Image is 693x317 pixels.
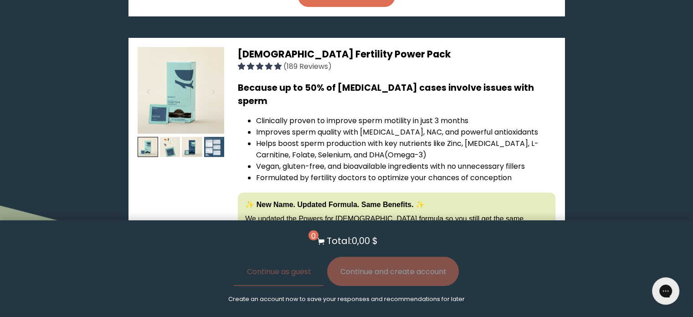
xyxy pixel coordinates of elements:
[308,230,318,240] span: 0
[228,295,465,303] p: Create an account now to save your responses and recommendations for later
[160,137,180,157] img: thumbnail image
[256,161,555,172] li: Vegan, gluten-free, and bioavailable ingredients with no unnecessary fillers
[283,61,332,72] span: (189 Reviews)
[245,214,548,234] p: We updated the Powers for [DEMOGRAPHIC_DATA] formula so you still get the same incredible sperm b...
[238,47,451,61] span: [DEMOGRAPHIC_DATA] Fertility Power Pack
[327,257,459,286] button: Continue and create account
[138,137,158,157] img: thumbnail image
[138,47,224,134] img: thumbnail image
[204,137,225,157] img: thumbnail image
[238,61,283,72] span: 4.94 stars
[256,172,555,183] li: Formulated by fertility doctors to optimize your chances of conception
[238,81,555,108] h3: Because up to 50% of [MEDICAL_DATA] cases involve issues with sperm
[245,201,425,208] strong: ✨ New Name. Updated Formula. Same Benefits. ✨
[256,138,555,161] li: Helps boost sperm production with key nutrients like Zinc, [MEDICAL_DATA], L-Carnitine, Folate, S...
[647,274,684,308] iframe: Gorgias live chat messenger
[234,257,323,286] button: Continue as guest
[327,234,378,248] p: Total: 0,00 $
[256,115,555,126] li: Clinically proven to improve sperm motility in just 3 months
[256,126,555,138] li: Improves sperm quality with [MEDICAL_DATA], NAC, and powerful antioxidants
[182,137,202,157] img: thumbnail image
